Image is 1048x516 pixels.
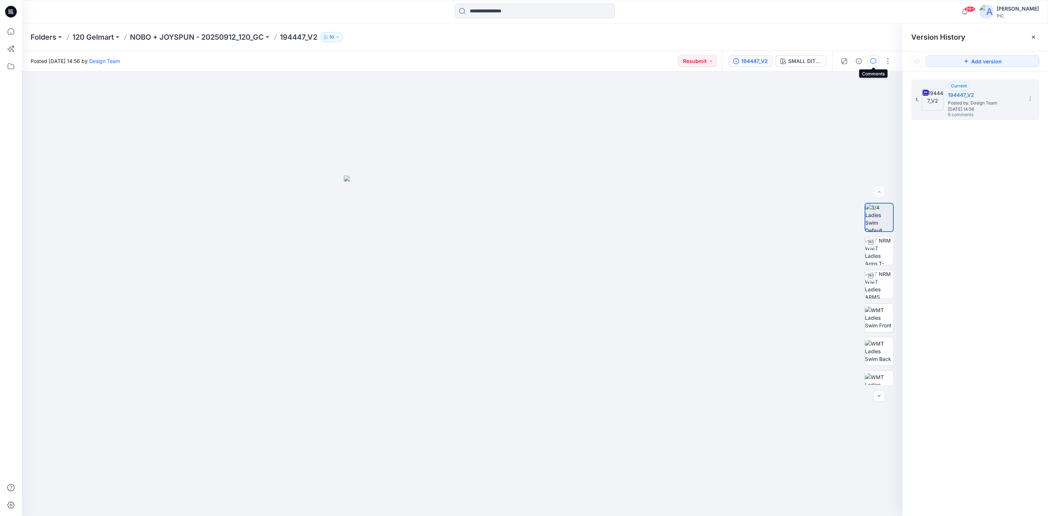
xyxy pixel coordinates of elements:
span: 99+ [964,6,975,12]
button: Details [853,55,865,67]
img: 194447_V2 [922,89,944,111]
button: Show Hidden Versions [911,55,923,67]
p: 194447_V2 [280,32,317,42]
img: WMT Ladies Swim Left [865,373,893,396]
button: Add version [926,55,1039,67]
a: 120 Gelmart [72,32,114,42]
img: avatar [979,4,994,19]
img: TT NRM WMT Ladies ARMS DOWN [865,270,893,299]
button: 194447_V2 [729,55,773,67]
h5: 194447_V2 [948,91,1021,99]
span: [DATE] 14:56 [948,107,1021,112]
div: PIC [997,13,1039,19]
a: Design Team [89,58,120,64]
button: 10 [320,32,343,42]
span: Posted [DATE] 14:56 by [31,57,120,65]
span: Version History [911,33,965,42]
img: WMT Ladies Swim Front [865,306,893,329]
span: Posted by: Design Team [948,99,1021,107]
a: Folders [31,32,56,42]
div: 194447_V2 [741,57,768,65]
img: TT NRM WMT Ladies Arms T-POSE [865,237,893,265]
img: 3/4 Ladies Swim Default [865,204,893,231]
span: 1. [916,96,919,103]
span: Current [951,83,967,88]
button: Close [1031,34,1036,40]
img: WMT Ladies Swim Back [865,340,893,363]
button: SMALL DITSY V1_PLUM CANDY [775,55,826,67]
p: 10 [329,33,334,41]
span: 6 comments [948,112,999,118]
div: [PERSON_NAME] [997,4,1039,13]
div: SMALL DITSY V1_PLUM CANDY [788,57,822,65]
a: NOBO + JOYSPUN - 20250912_120_GC [130,32,264,42]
